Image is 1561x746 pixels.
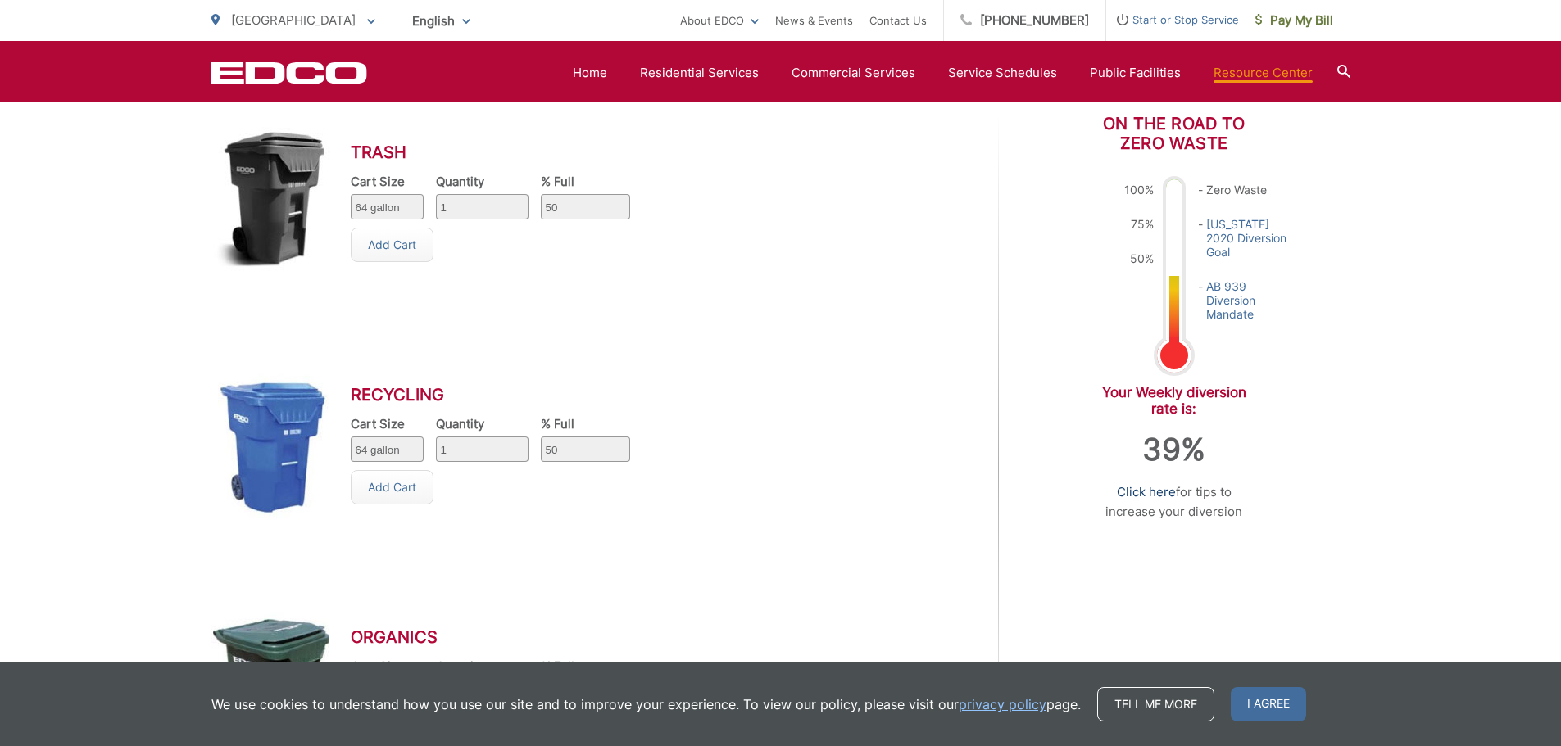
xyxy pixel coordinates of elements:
[1198,183,1296,197] span: Zero Waste
[541,659,630,674] label: % Full
[1142,433,1205,467] p: %
[351,627,655,647] h3: Organics
[680,11,759,30] a: About EDCO
[351,174,424,189] label: Cart Size
[1117,482,1176,502] a: Click here
[211,61,367,84] a: EDCD logo. Return to the homepage.
[1206,217,1296,259] a: [US_STATE] 2020 Diversion Goal
[211,356,334,533] img: Recycling bin
[1231,687,1306,721] span: I agree
[869,11,927,30] a: Contact Us
[1124,183,1154,197] span: 100%
[541,417,630,432] label: % Full
[351,385,655,405] h3: Recycling
[959,694,1046,714] a: privacy policy
[1124,217,1154,231] span: 75%
[775,11,853,30] a: News & Events
[792,63,915,83] a: Commercial Services
[1206,279,1296,321] a: AB 939 Diversion Mandate
[436,417,529,432] label: Quantity
[1096,482,1252,522] p: for tips to increase your diversion
[351,228,433,262] a: Add Cart
[1090,63,1181,83] a: Public Facilities
[351,142,655,162] h3: Trash
[436,659,529,674] label: Quantity
[1255,11,1333,30] span: Pay My Bill
[1097,687,1214,721] a: Tell me more
[541,174,630,189] label: % Full
[1142,431,1181,468] span: 39
[351,417,424,432] label: Cart Size
[1214,63,1313,83] a: Resource Center
[211,114,334,291] img: Trash bin
[640,63,759,83] a: Residential Services
[351,659,424,674] label: Cart Size
[1096,384,1252,417] h4: Your Weekly diversion rate is:
[400,7,483,35] span: English
[1124,251,1154,265] span: 50%
[211,694,1081,714] p: We use cookies to understand how you use our site and to improve your experience. To view our pol...
[436,174,529,189] label: Quantity
[231,12,356,28] span: [GEOGRAPHIC_DATA]
[1096,114,1252,153] h3: On the Road to Zero Waste
[351,470,433,504] a: Add Cart
[573,63,607,83] a: Home
[948,63,1057,83] a: Service Schedules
